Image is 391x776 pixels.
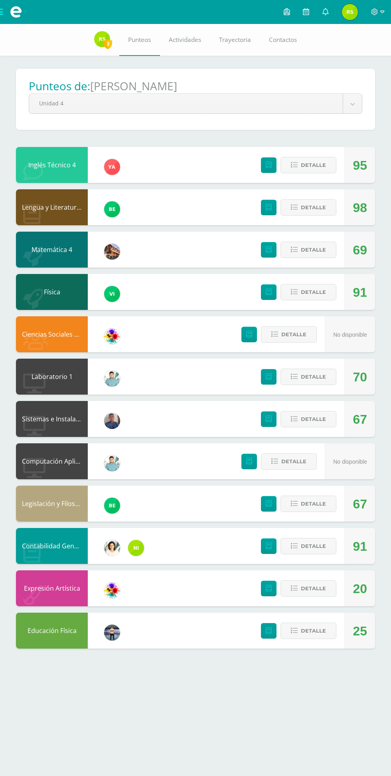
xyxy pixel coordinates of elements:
div: 91 [353,528,367,564]
span: Punteos [128,36,151,44]
span: Detalle [301,539,326,554]
img: b85866ae7f275142dc9a325ef37a630d.png [104,201,120,217]
button: Detalle [280,580,336,597]
a: Trayectoria [210,24,260,56]
span: Detalle [281,327,306,342]
span: Trayectoria [219,36,251,44]
span: No disponible [333,458,367,465]
img: d0a5be8572cbe4fc9d9d910beeabcdaa.png [104,582,120,598]
a: Contactos [260,24,306,56]
div: Expresión Artística [16,570,88,606]
div: 95 [353,147,367,183]
span: Detalle [301,242,326,257]
button: Detalle [280,242,336,258]
div: Educación Física [16,613,88,649]
a: Actividades [160,24,210,56]
span: Detalle [301,200,326,215]
span: Detalle [301,623,326,638]
img: bf66807720f313c6207fc724d78fb4d0.png [104,413,120,429]
div: Lengua y Literatura 4 [16,189,88,225]
img: 3bbeeb896b161c296f86561e735fa0fc.png [104,455,120,471]
div: Legislación y Filosofía Empresarial [16,486,88,522]
img: 40ba22f16ea8f5f1325d4f40f26342e8.png [94,31,110,47]
span: Detalle [281,454,306,469]
button: Detalle [261,326,317,343]
div: 69 [353,232,367,268]
span: Detalle [301,412,326,427]
div: 20 [353,571,367,607]
div: Ciencias Sociales y Formación Ciudadana 4 [16,316,88,352]
button: Detalle [280,157,336,173]
img: 40ba22f16ea8f5f1325d4f40f26342e8.png [342,4,358,20]
button: Detalle [280,538,336,554]
button: Detalle [280,496,336,512]
div: Contabilidad General [16,528,88,564]
button: Detalle [261,453,317,470]
div: 70 [353,359,367,395]
span: Detalle [301,581,326,596]
a: Unidad 4 [29,94,362,113]
span: Detalle [301,369,326,384]
button: Detalle [280,623,336,639]
div: 25 [353,613,367,649]
img: 3bbeeb896b161c296f86561e735fa0fc.png [104,371,120,387]
div: 67 [353,401,367,437]
img: b85866ae7f275142dc9a325ef37a630d.png [104,498,120,514]
span: Unidad 4 [39,94,333,113]
div: Laboratorio 1 [16,359,88,395]
span: Detalle [301,285,326,300]
span: Contactos [269,36,297,44]
img: 7a8e161cab7694f51b452fdf17c6d5da.png [104,540,120,556]
div: Computación Aplicada [16,443,88,479]
img: bde165c00b944de6c05dcae7d51e2fcc.png [104,625,120,641]
a: Punteos [119,24,160,56]
button: Detalle [280,411,336,427]
img: 90ee13623fa7c5dbc2270dab131931b4.png [104,159,120,175]
h1: Punteos de: [29,78,90,93]
button: Detalle [280,199,336,216]
img: ca60df5ae60ada09d1f93a1da4ab2e41.png [128,540,144,556]
div: 67 [353,486,367,522]
div: Sistemas e Instalación de Software [16,401,88,437]
div: Física [16,274,88,310]
span: 3 [103,39,112,49]
div: Matemática 4 [16,232,88,268]
div: 98 [353,190,367,226]
span: Actividades [169,36,201,44]
h1: [PERSON_NAME] [90,78,177,93]
img: d0a5be8572cbe4fc9d9d910beeabcdaa.png [104,328,120,344]
img: a241c2b06c5b4daf9dd7cbc5f490cd0f.png [104,286,120,302]
img: 0a4f8d2552c82aaa76f7aefb013bc2ce.png [104,244,120,260]
button: Detalle [280,369,336,385]
div: Inglés Técnico 4 [16,147,88,183]
div: 91 [353,274,367,310]
span: Detalle [301,158,326,173]
span: No disponible [333,331,367,338]
span: Detalle [301,496,326,511]
button: Detalle [280,284,336,300]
